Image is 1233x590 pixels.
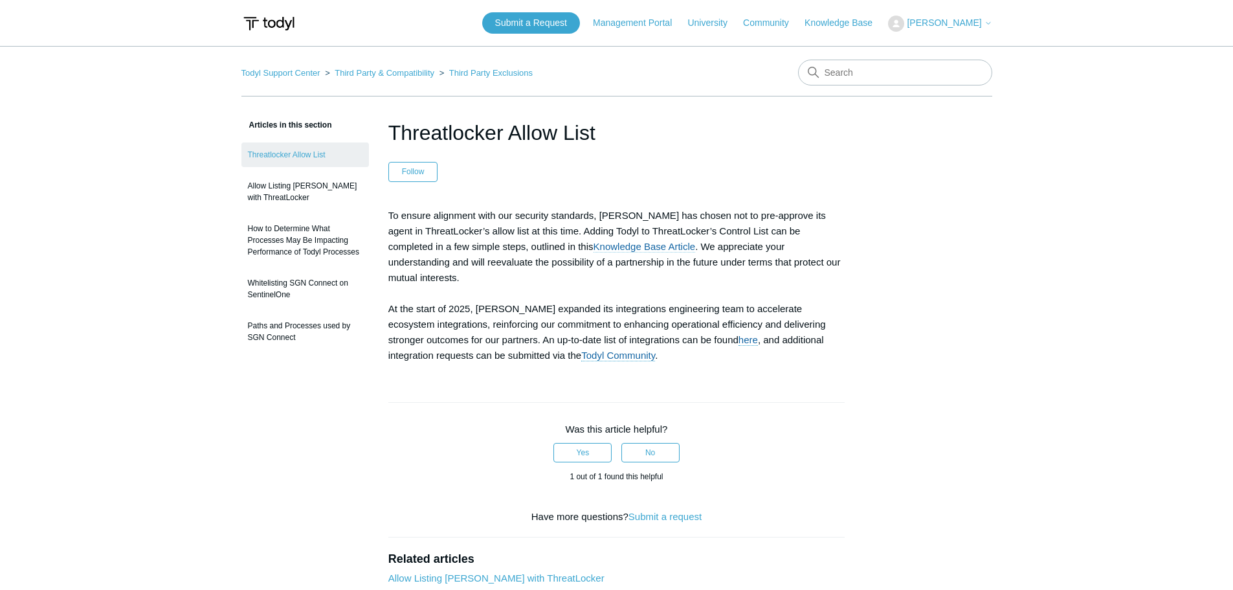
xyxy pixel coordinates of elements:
[553,443,612,462] button: This article was helpful
[335,68,434,78] a: Third Party & Compatibility
[437,68,533,78] li: Third Party Exclusions
[805,16,885,30] a: Knowledge Base
[241,68,323,78] li: Todyl Support Center
[241,271,369,307] a: Whitelisting SGN Connect on SentinelOne
[798,60,992,85] input: Search
[566,424,668,435] span: Was this article helpful?
[388,573,605,584] a: Allow Listing [PERSON_NAME] with ThreatLocker
[388,510,845,525] div: Have more questions?
[581,350,655,361] a: Todyl Community
[593,16,685,30] a: Management Portal
[907,17,981,28] span: [PERSON_NAME]
[743,16,802,30] a: Community
[388,208,845,363] p: To ensure alignment with our security standards, [PERSON_NAME] has chosen not to pre-approve its ...
[570,472,663,481] span: 1 out of 1 found this helpful
[241,174,369,210] a: Allow Listing [PERSON_NAME] with ThreatLocker
[388,550,845,568] h2: Related articles
[388,117,845,148] h1: Threatlocker Allow List
[621,443,680,462] button: This article was not helpful
[241,68,320,78] a: Todyl Support Center
[449,68,533,78] a: Third Party Exclusions
[628,511,702,522] a: Submit a request
[241,313,369,350] a: Paths and Processes used by SGN Connect
[241,142,369,167] a: Threatlocker Allow List
[594,241,696,253] a: Knowledge Base Article
[241,216,369,264] a: How to Determine What Processes May Be Impacting Performance of Todyl Processes
[687,16,740,30] a: University
[322,68,437,78] li: Third Party & Compatibility
[241,12,296,36] img: Todyl Support Center Help Center home page
[241,120,332,130] span: Articles in this section
[888,16,992,32] button: [PERSON_NAME]
[739,334,758,346] a: here
[388,162,438,181] button: Follow Article
[482,12,580,34] a: Submit a Request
